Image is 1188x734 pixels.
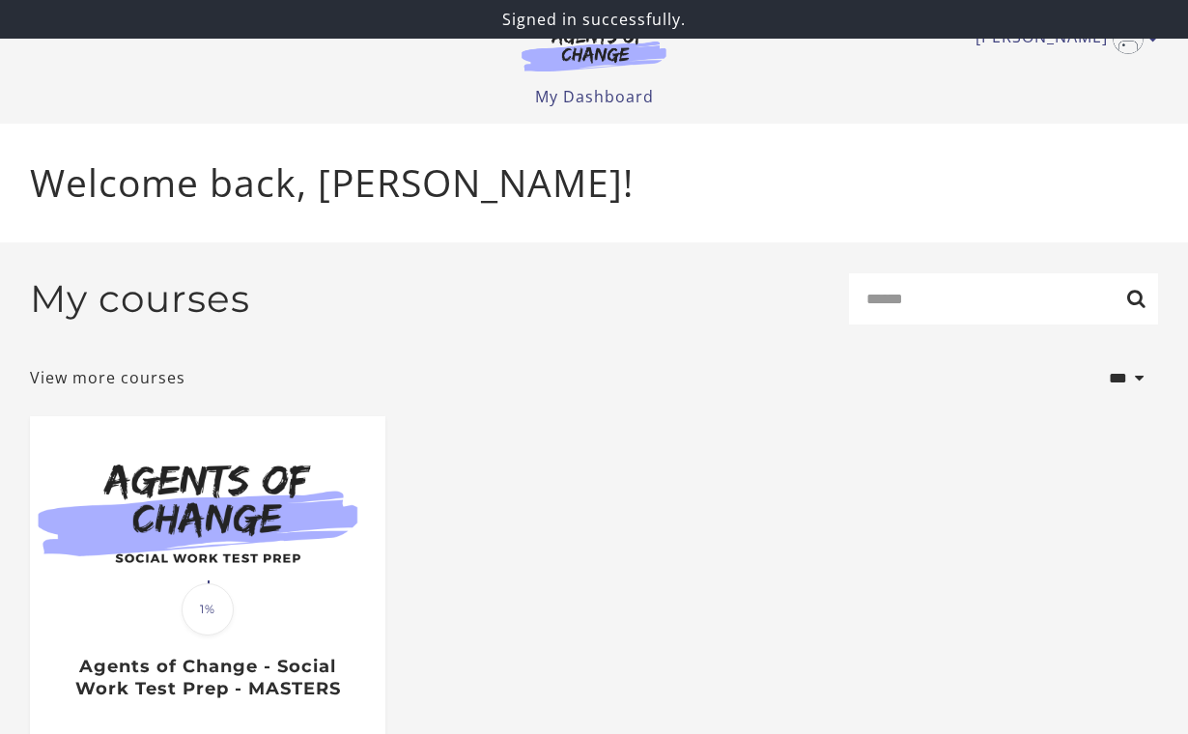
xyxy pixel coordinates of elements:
[182,583,234,635] span: 1%
[8,8,1180,31] p: Signed in successfully.
[30,155,1158,212] p: Welcome back, [PERSON_NAME]!
[30,366,185,389] a: View more courses
[30,276,250,322] h2: My courses
[501,27,687,71] img: Agents of Change Logo
[976,23,1148,54] a: Toggle menu
[535,86,654,107] a: My Dashboard
[50,656,364,699] h3: Agents of Change - Social Work Test Prep - MASTERS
